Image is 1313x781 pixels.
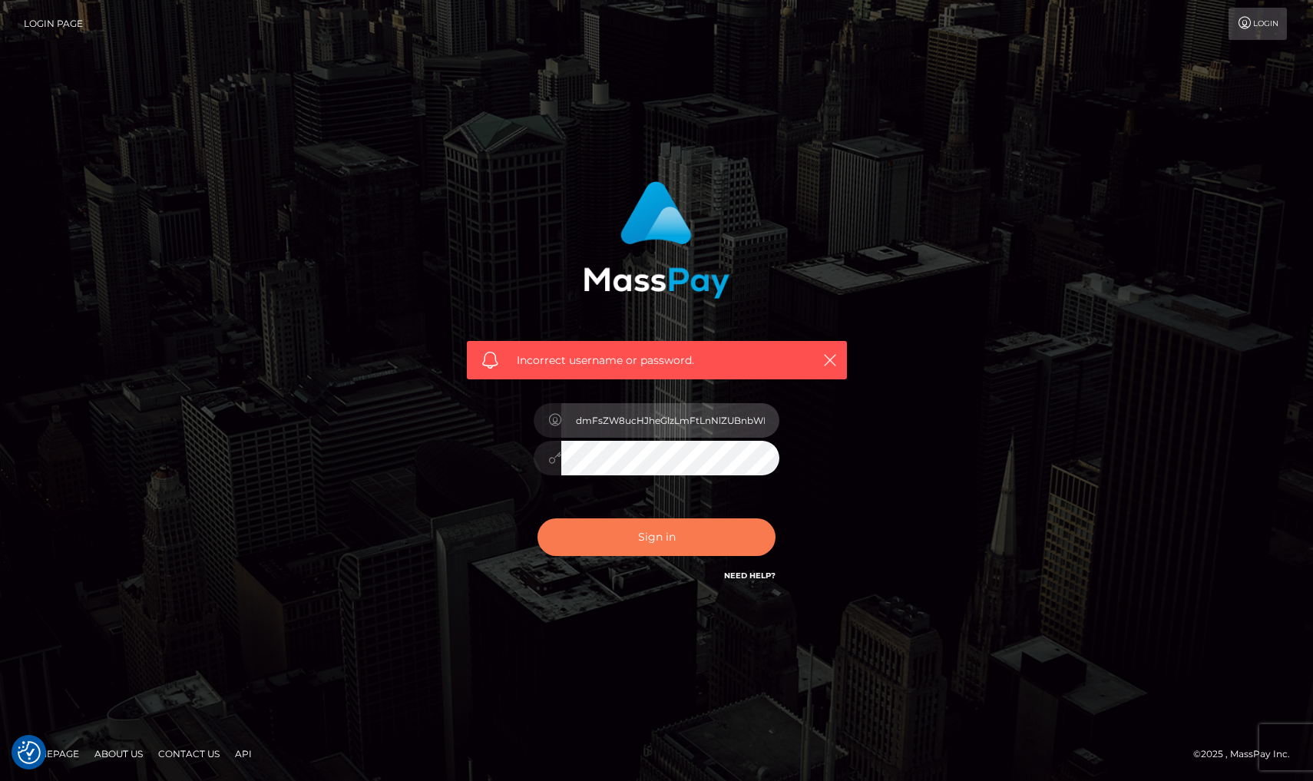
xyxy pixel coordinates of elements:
[17,742,85,766] a: Homepage
[561,403,779,438] input: Username...
[152,742,226,766] a: Contact Us
[537,518,776,556] button: Sign in
[724,571,776,581] a: Need Help?
[229,742,258,766] a: API
[18,741,41,764] img: Revisit consent button
[1229,8,1287,40] a: Login
[18,741,41,764] button: Consent Preferences
[517,352,797,369] span: Incorrect username or password.
[584,181,729,299] img: MassPay Login
[1193,746,1301,763] div: © 2025 , MassPay Inc.
[24,8,83,40] a: Login Page
[88,742,149,766] a: About Us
